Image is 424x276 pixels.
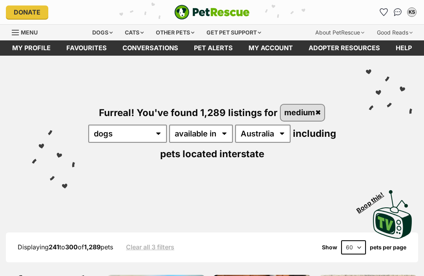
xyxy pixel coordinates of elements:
[115,40,186,56] a: conversations
[377,6,418,18] ul: Account quick links
[377,6,390,18] a: Favourites
[408,8,416,16] div: KS
[174,5,250,20] img: logo-e224e6f780fb5917bec1dbf3a21bbac754714ae5b6737aabdf751b685950b380.svg
[160,128,336,160] span: including pets located interstate
[65,243,78,251] strong: 300
[4,40,58,56] a: My profile
[12,25,43,39] a: Menu
[391,6,404,18] a: Conversations
[49,243,59,251] strong: 241
[150,25,200,40] div: Other pets
[241,40,301,56] a: My account
[406,6,418,18] button: My account
[201,25,267,40] div: Get pet support
[119,25,149,40] div: Cats
[186,40,241,56] a: Pet alerts
[301,40,388,56] a: Adopter resources
[84,243,101,251] strong: 1,289
[310,25,370,40] div: About PetRescue
[58,40,115,56] a: Favourites
[21,29,38,36] span: Menu
[373,183,412,240] a: Boop this!
[370,244,406,251] label: pets per page
[281,105,325,121] a: medium
[99,107,278,118] span: Furreal! You've found 1,289 listings for
[371,25,418,40] div: Good Reads
[355,186,391,214] span: Boop this!
[87,25,118,40] div: Dogs
[322,244,337,251] span: Show
[388,40,420,56] a: Help
[174,5,250,20] a: PetRescue
[394,8,402,16] img: chat-41dd97257d64d25036548639549fe6c8038ab92f7586957e7f3b1b290dea8141.svg
[18,243,113,251] span: Displaying to of pets
[6,5,48,19] a: Donate
[373,190,412,239] img: PetRescue TV logo
[126,243,174,251] a: Clear all 3 filters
